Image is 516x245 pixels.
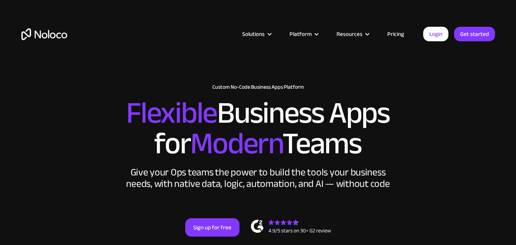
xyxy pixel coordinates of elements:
[233,29,280,39] div: Solutions
[454,27,495,41] a: Get started
[21,98,495,159] h2: Business Apps for Teams
[378,29,414,39] a: Pricing
[242,29,265,39] div: Solutions
[126,84,217,141] span: Flexible
[125,167,392,190] div: Give your Ops teams the power to build the tools your business needs, with native data, logic, au...
[21,84,495,90] h1: Custom No-Code Business Apps Platform
[280,29,327,39] div: Platform
[327,29,378,39] div: Resources
[190,115,282,172] span: Modern
[336,29,362,39] div: Resources
[185,218,239,237] a: Sign up for free
[423,27,448,41] a: Login
[21,28,67,40] a: home
[290,29,312,39] div: Platform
